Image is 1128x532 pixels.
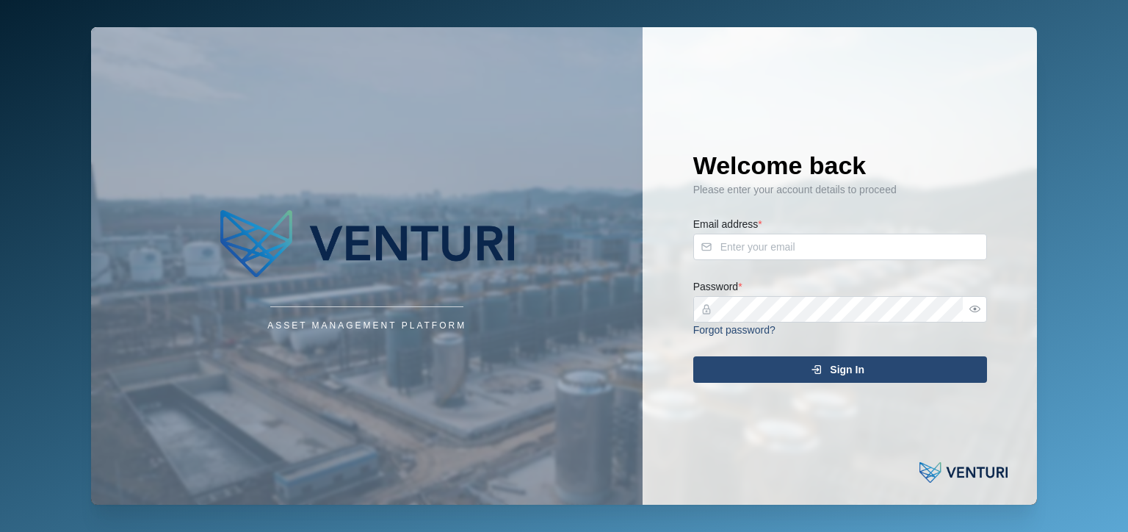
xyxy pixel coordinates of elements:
img: Powered by: Venturi [919,458,1008,487]
label: Password [693,279,742,295]
div: Asset Management Platform [267,319,466,333]
img: Company Logo [220,199,514,287]
h1: Welcome back [693,149,987,181]
label: Email address [693,217,762,233]
a: Forgot password? [693,324,775,336]
span: Sign In [830,357,864,382]
div: Please enter your account details to proceed [693,182,987,198]
input: Enter your email [693,234,987,260]
button: Sign In [693,356,987,383]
